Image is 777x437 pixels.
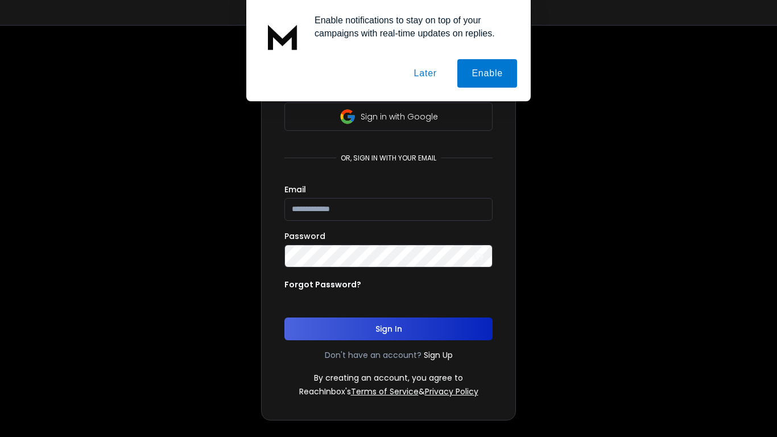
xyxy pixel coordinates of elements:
label: Email [284,185,306,193]
p: ReachInbox's & [299,386,478,397]
p: Sign in with Google [361,111,438,122]
a: Terms of Service [351,386,419,397]
a: Privacy Policy [425,386,478,397]
label: Password [284,232,325,240]
a: Sign Up [424,349,453,361]
p: or, sign in with your email [336,154,441,163]
img: notification icon [260,14,305,59]
p: Forgot Password? [284,279,361,290]
button: Later [399,59,451,88]
p: By creating an account, you agree to [314,372,463,384]
button: Sign in with Google [284,102,493,131]
p: Don't have an account? [325,349,421,361]
button: Sign In [284,318,493,340]
div: Enable notifications to stay on top of your campaigns with real-time updates on replies. [305,14,517,40]
button: Enable [457,59,517,88]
